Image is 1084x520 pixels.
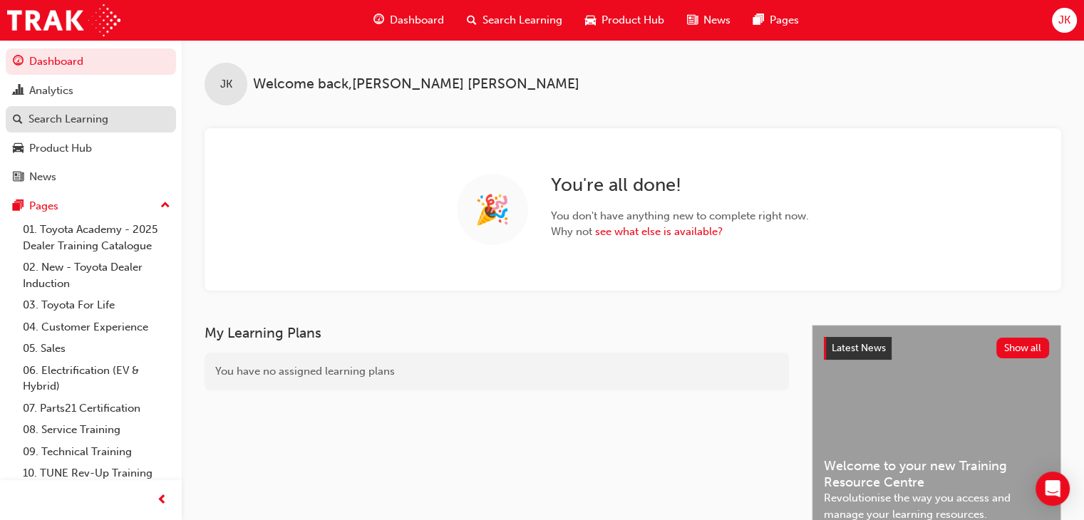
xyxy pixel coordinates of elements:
span: car-icon [13,142,24,155]
img: Trak [7,4,120,36]
button: Show all [996,338,1050,358]
a: 04. Customer Experience [17,316,176,338]
a: search-iconSearch Learning [455,6,574,35]
div: Search Learning [29,111,108,128]
a: Product Hub [6,135,176,162]
span: pages-icon [13,200,24,213]
span: JK [1058,12,1070,28]
span: Pages [770,12,799,28]
span: news-icon [13,171,24,184]
span: Latest News [832,342,886,354]
a: 08. Service Training [17,419,176,441]
div: News [29,169,56,185]
span: Dashboard [390,12,444,28]
a: 05. Sales [17,338,176,360]
div: Analytics [29,83,73,99]
a: Analytics [6,78,176,104]
a: 06. Electrification (EV & Hybrid) [17,360,176,397]
span: Search Learning [482,12,562,28]
span: up-icon [160,197,170,215]
button: Pages [6,193,176,219]
a: 09. Technical Training [17,441,176,463]
span: Why not [551,224,809,240]
span: chart-icon [13,85,24,98]
span: news-icon [687,11,698,29]
span: Welcome back , [PERSON_NAME] [PERSON_NAME] [253,76,579,93]
button: DashboardAnalyticsSearch LearningProduct HubNews [6,46,176,193]
span: JK [220,76,232,93]
span: prev-icon [157,492,167,509]
a: Latest NewsShow all [824,337,1049,360]
h2: You're all done! [551,174,809,197]
div: Pages [29,198,58,214]
span: search-icon [13,113,23,126]
a: Dashboard [6,48,176,75]
span: 🎉 [475,202,510,218]
a: news-iconNews [676,6,742,35]
span: guage-icon [13,56,24,68]
a: News [6,164,176,190]
button: JK [1052,8,1077,33]
span: car-icon [585,11,596,29]
a: car-iconProduct Hub [574,6,676,35]
h3: My Learning Plans [205,325,789,341]
span: News [703,12,731,28]
a: 01. Toyota Academy - 2025 Dealer Training Catalogue [17,219,176,256]
span: Product Hub [602,12,664,28]
div: Product Hub [29,140,92,157]
a: 03. Toyota For Life [17,294,176,316]
span: You don't have anything new to complete right now. [551,208,809,224]
a: Search Learning [6,106,176,132]
span: search-icon [467,11,477,29]
a: pages-iconPages [742,6,810,35]
span: guage-icon [373,11,384,29]
div: Open Intercom Messenger [1036,472,1070,506]
a: 10. TUNE Rev-Up Training [17,462,176,484]
span: Welcome to your new Training Resource Centre [824,458,1049,490]
span: pages-icon [753,11,764,29]
a: guage-iconDashboard [362,6,455,35]
a: 02. New - Toyota Dealer Induction [17,256,176,294]
a: see what else is available? [595,225,723,238]
a: 07. Parts21 Certification [17,397,176,420]
div: You have no assigned learning plans [205,353,789,390]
